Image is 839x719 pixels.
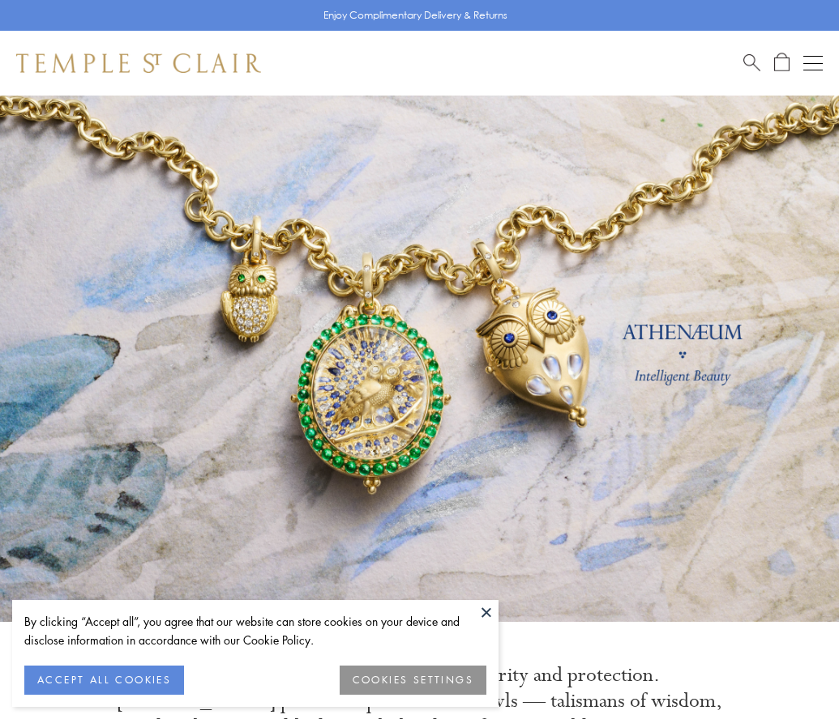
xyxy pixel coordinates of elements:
[24,666,184,695] button: ACCEPT ALL COOKIES
[323,7,507,23] p: Enjoy Complimentary Delivery & Returns
[16,53,261,73] img: Temple St. Clair
[24,612,486,649] div: By clicking “Accept all”, you agree that our website can store cookies on your device and disclos...
[774,53,790,73] a: Open Shopping Bag
[803,53,823,73] button: Open navigation
[340,666,486,695] button: COOKIES SETTINGS
[743,53,760,73] a: Search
